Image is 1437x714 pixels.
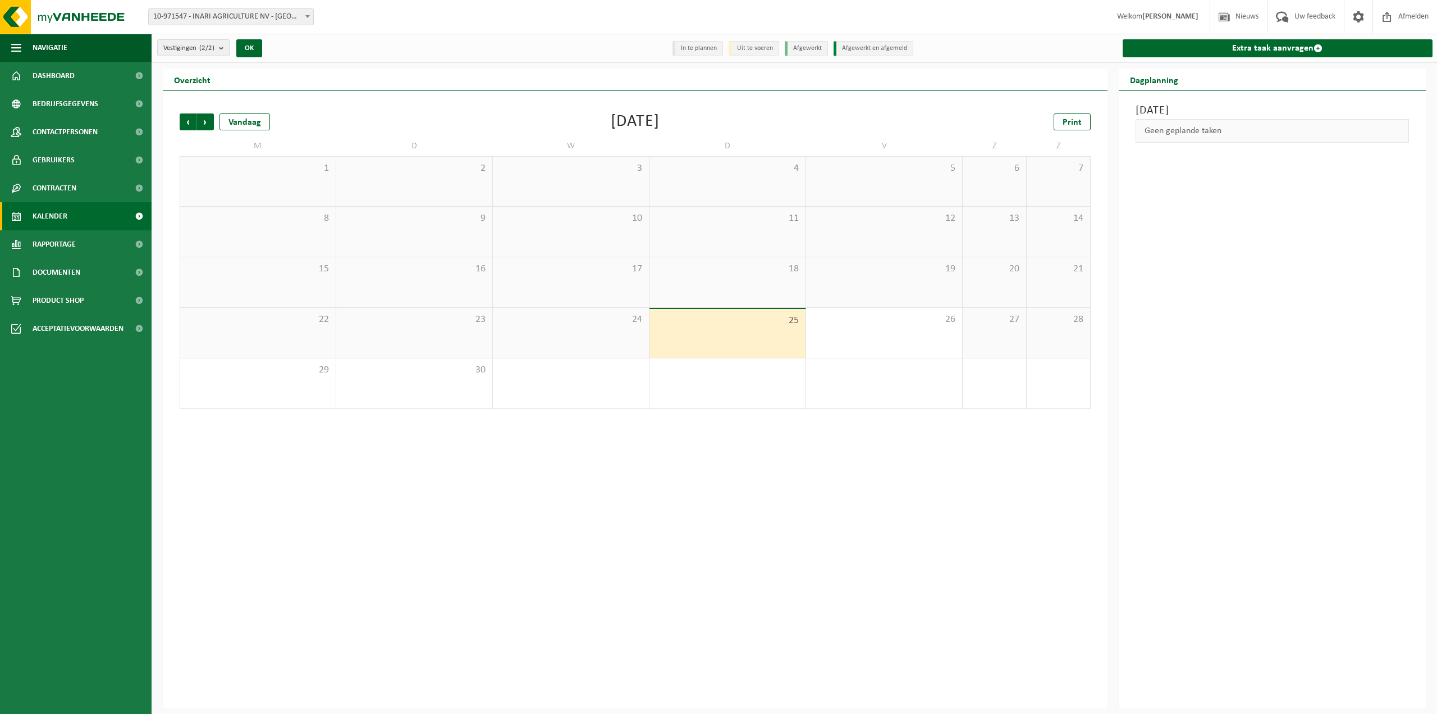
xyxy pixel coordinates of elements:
[498,313,643,326] span: 24
[655,315,800,327] span: 25
[197,113,214,130] span: Volgende
[180,113,196,130] span: Vorige
[812,212,957,225] span: 12
[33,258,80,286] span: Documenten
[33,62,75,90] span: Dashboard
[1032,313,1084,326] span: 28
[1136,102,1409,119] h3: [DATE]
[834,41,913,56] li: Afgewerkt en afgemeld
[498,162,643,175] span: 3
[1119,69,1189,90] h2: Dagplanning
[968,313,1020,326] span: 27
[1142,12,1198,21] strong: [PERSON_NAME]
[968,162,1020,175] span: 6
[219,113,270,130] div: Vandaag
[33,174,76,202] span: Contracten
[1032,212,1084,225] span: 14
[342,364,487,376] span: 30
[342,263,487,275] span: 16
[812,162,957,175] span: 5
[963,136,1027,156] td: Z
[342,313,487,326] span: 23
[186,212,330,225] span: 8
[812,313,957,326] span: 26
[729,41,779,56] li: Uit te voeren
[611,113,660,130] div: [DATE]
[1032,162,1084,175] span: 7
[33,230,76,258] span: Rapportage
[493,136,649,156] td: W
[33,146,75,174] span: Gebruikers
[655,263,800,275] span: 18
[1054,113,1091,130] a: Print
[199,44,214,52] count: (2/2)
[33,315,123,343] span: Acceptatievoorwaarden
[498,263,643,275] span: 17
[806,136,963,156] td: V
[157,39,230,56] button: Vestigingen(2/2)
[1136,119,1409,143] div: Geen geplande taken
[785,41,828,56] li: Afgewerkt
[148,8,314,25] span: 10-971547 - INARI AGRICULTURE NV - DEINZE
[33,286,84,315] span: Product Shop
[1123,39,1433,57] a: Extra taak aanvragen
[149,9,313,25] span: 10-971547 - INARI AGRICULTURE NV - DEINZE
[180,136,336,156] td: M
[33,90,98,118] span: Bedrijfsgegevens
[186,263,330,275] span: 15
[163,69,222,90] h2: Overzicht
[236,39,262,57] button: OK
[342,162,487,175] span: 2
[1032,263,1084,275] span: 21
[342,212,487,225] span: 9
[1063,118,1082,127] span: Print
[649,136,806,156] td: D
[186,313,330,326] span: 22
[163,40,214,57] span: Vestigingen
[655,212,800,225] span: 11
[1027,136,1091,156] td: Z
[33,118,98,146] span: Contactpersonen
[672,41,723,56] li: In te plannen
[655,162,800,175] span: 4
[812,263,957,275] span: 19
[33,34,67,62] span: Navigatie
[968,212,1020,225] span: 13
[968,263,1020,275] span: 20
[336,136,493,156] td: D
[186,162,330,175] span: 1
[498,212,643,225] span: 10
[186,364,330,376] span: 29
[33,202,67,230] span: Kalender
